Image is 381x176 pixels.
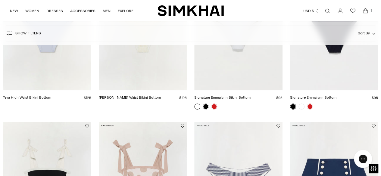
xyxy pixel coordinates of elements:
span: Sort By [358,31,370,35]
a: MEN [103,4,111,17]
a: SIMKHAI [158,5,224,17]
a: WOMEN [25,4,39,17]
a: ACCESSORIES [70,4,95,17]
span: $95 [372,96,378,100]
iframe: Gorgias live chat messenger [351,148,375,170]
a: NEW [10,4,18,17]
a: Open search modal [321,5,333,17]
a: Signature Emmalynn Bottom [290,95,336,100]
button: Add to Wishlist [276,124,280,128]
span: $95 [276,96,283,100]
button: USD $ [303,4,319,17]
span: 1 [368,8,374,13]
iframe: Sign Up via Text for Offers [5,153,61,171]
a: EXPLORE [118,4,133,17]
button: Add to Wishlist [181,124,184,128]
a: Open cart modal [359,5,371,17]
span: Show Filters [15,31,41,35]
button: Sort By [358,30,375,36]
a: Go to the account page [334,5,346,17]
a: Wishlist [347,5,359,17]
button: Add to Wishlist [85,124,89,128]
button: Show Filters [6,28,41,38]
a: Teya High Waist Bikini Bottom [3,95,51,100]
span: $125 [84,96,91,100]
a: Signature Emmalynn Bikini Bottom [194,95,251,100]
span: $195 [179,96,187,100]
a: DRESSES [46,4,63,17]
a: [PERSON_NAME] Waist Bikini Bottom [99,95,161,100]
button: Add to Wishlist [372,124,376,128]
